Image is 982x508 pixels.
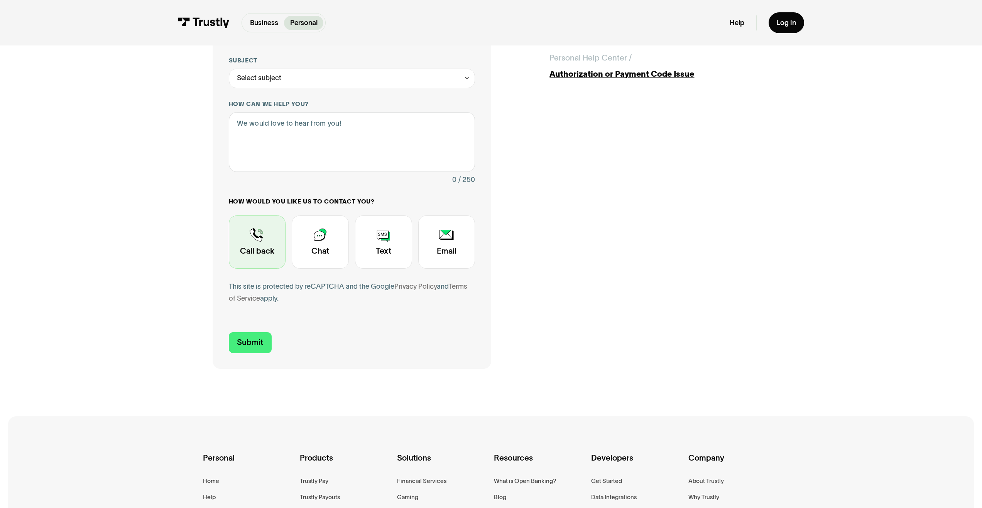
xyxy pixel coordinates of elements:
label: How would you like us to contact you? [229,198,475,206]
a: Data Integrations [591,492,637,502]
p: Business [250,18,278,28]
div: Company [688,451,779,476]
div: Select subject [237,72,281,84]
input: Submit [229,332,272,353]
div: Solutions [397,451,488,476]
a: Personal [284,16,323,30]
div: This site is protected by reCAPTCHA and the Google and apply. [229,281,475,304]
img: Trustly Logo [178,17,230,28]
a: Home [203,476,219,486]
a: Help [730,19,744,27]
a: What is Open Banking? [494,476,556,486]
div: Select subject [229,69,475,89]
p: Personal [290,18,318,28]
div: Personal [203,451,294,476]
a: Blog [494,492,506,502]
a: Personal Help Center /Authorization or Payment Code Issue [549,52,769,80]
div: / 250 [458,174,475,186]
div: Log in [776,19,796,27]
div: Personal Help Center / [549,52,632,64]
div: 0 [452,174,456,186]
div: Resources [494,451,585,476]
a: Financial Services [397,476,446,486]
a: Gaming [397,492,418,502]
a: Log in [769,12,804,33]
div: Products [300,451,391,476]
a: Trustly Payouts [300,492,340,502]
a: Privacy Policy [394,283,437,290]
a: Get Started [591,476,622,486]
a: Why Trustly [688,492,719,502]
a: Help [203,492,216,502]
a: About Trustly [688,476,724,486]
label: How can we help you? [229,100,475,108]
div: Authorization or Payment Code Issue [549,68,769,80]
a: Business [244,16,284,30]
label: Subject [229,57,475,65]
a: Trustly Pay [300,476,328,486]
div: Developers [591,451,682,476]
